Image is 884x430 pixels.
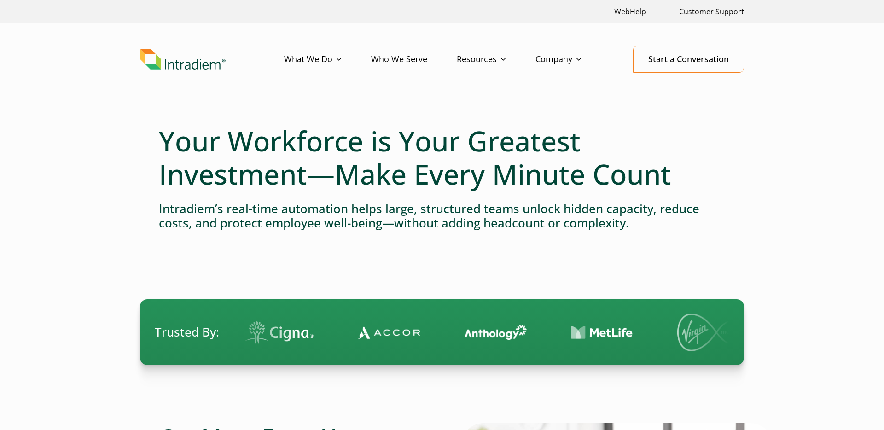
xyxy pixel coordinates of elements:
[159,124,725,191] h1: Your Workforce is Your Greatest Investment—Make Every Minute Count
[155,324,219,341] span: Trusted By:
[616,314,680,351] img: Virgin Media logo.
[371,46,457,73] a: Who We Serve
[510,325,572,340] img: Contact Center Automation MetLife Logo
[611,2,650,22] a: Link opens in a new window
[140,49,226,70] img: Intradiem
[159,202,725,230] h4: Intradiem’s real-time automation helps large, structured teams unlock hidden capacity, reduce cos...
[140,49,284,70] a: Link to homepage of Intradiem
[633,46,744,73] a: Start a Conversation
[675,2,748,22] a: Customer Support
[535,46,611,73] a: Company
[457,46,535,73] a: Resources
[297,325,359,339] img: Contact Center Automation Accor Logo
[284,46,371,73] a: What We Do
